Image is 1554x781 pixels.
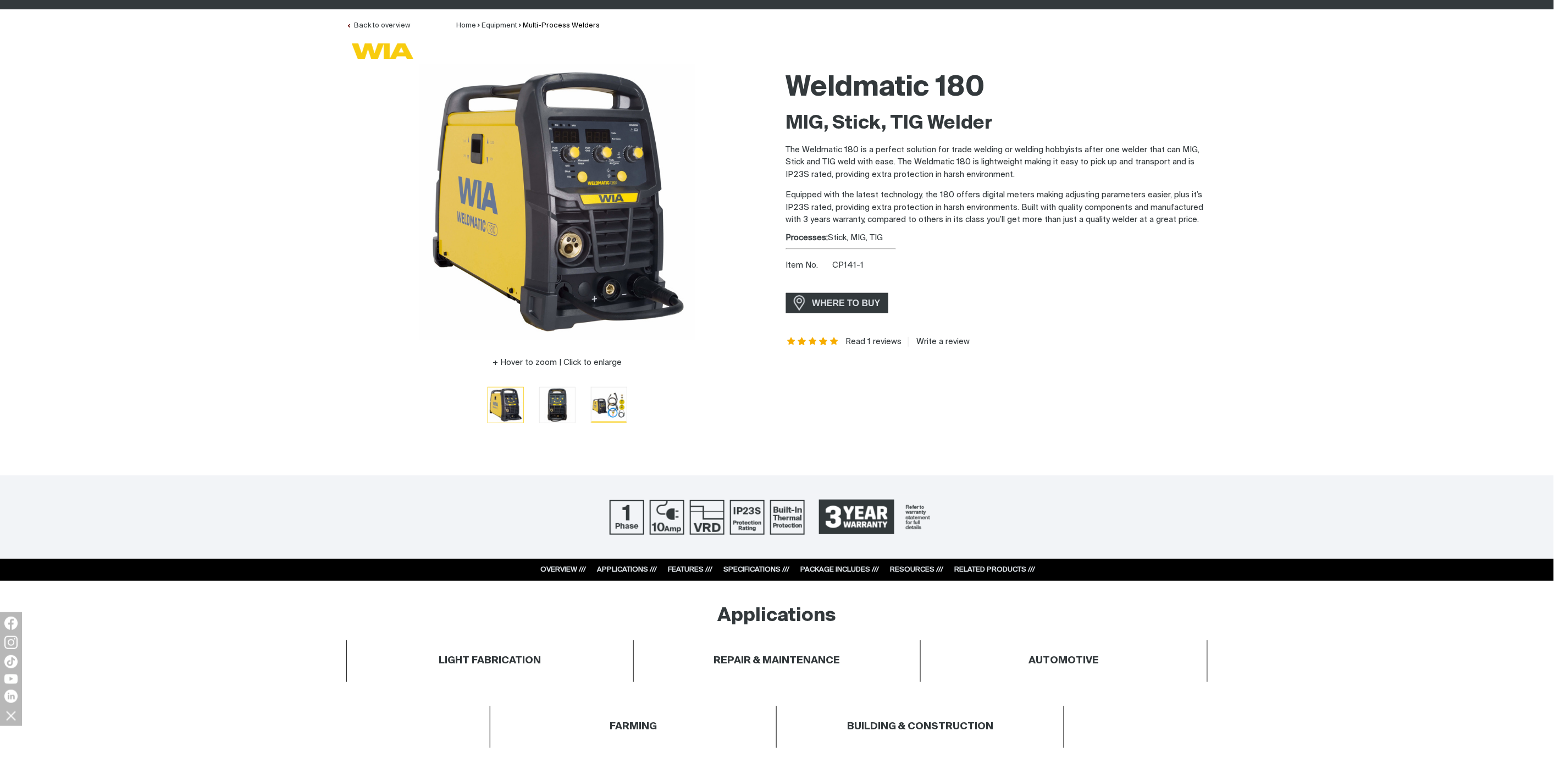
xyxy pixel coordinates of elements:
strong: Processes: [786,234,828,242]
a: APPLICATIONS /// [598,566,657,573]
a: RELATED PRODUCTS /// [955,566,1036,573]
span: CP141-1 [832,261,864,269]
img: Weldmatic 180 [420,65,695,340]
button: Go to slide 2 [539,387,576,423]
img: 10 Amp Supply Plug [650,500,684,535]
h4: FARMING [610,721,657,733]
h2: Applications [718,604,837,628]
a: WHERE TO BUY [786,293,889,313]
img: TikTok [4,655,18,668]
img: LinkedIn [4,690,18,703]
h4: AUTOMOTIVE [1029,655,1099,667]
a: Multi-Process Welders [523,22,600,29]
img: YouTube [4,674,18,684]
img: hide socials [2,706,20,725]
button: Hover to zoom | Click to enlarge [486,356,628,369]
a: OVERVIEW /// [541,566,587,573]
div: Stick, MIG, TIG [786,232,1208,245]
a: PACKAGE INCLUDES /// [801,566,880,573]
img: Weldmatic 180 [488,387,523,423]
a: Read 1 reviews [845,337,902,347]
p: Equipped with the latest technology, the 180 offers digital meters making adjusting parameters ea... [786,189,1208,226]
h2: MIG, Stick, TIG Welder [786,112,1208,136]
h4: BUILDING & CONSTRUCTION [847,721,993,733]
span: Item No. [786,259,831,272]
a: Equipment [482,22,517,29]
img: Built In Thermal Protection [770,500,805,535]
a: RESOURCES /// [891,566,944,573]
img: IP23S Protection Rating [730,500,765,535]
img: Voltage Reduction Device [690,500,725,535]
h4: LIGHT FABRICATION [439,655,541,667]
span: WHERE TO BUY [805,295,888,312]
img: Facebook [4,617,18,630]
h4: REPAIR & MAINTENANCE [714,655,840,667]
span: Rating: 5 [786,338,840,346]
a: 3 Year Warranty [810,495,944,540]
img: Weldmatic 180 [540,387,575,423]
a: FEATURES /// [668,566,713,573]
a: Back to overview [346,22,410,29]
nav: Breadcrumb [456,20,600,31]
a: SPECIFICATIONS /// [724,566,790,573]
p: The Weldmatic 180 is a perfect solution for trade welding or welding hobbyists after one welder t... [786,144,1208,181]
button: Go to slide 3 [591,387,627,423]
img: Weldmatic 180 [591,387,627,423]
a: Write a review [908,337,970,347]
button: Go to slide 1 [488,387,524,423]
a: Home [456,22,476,29]
img: Instagram [4,636,18,649]
h1: Weldmatic 180 [786,70,1208,106]
img: Single Phase [610,500,644,535]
